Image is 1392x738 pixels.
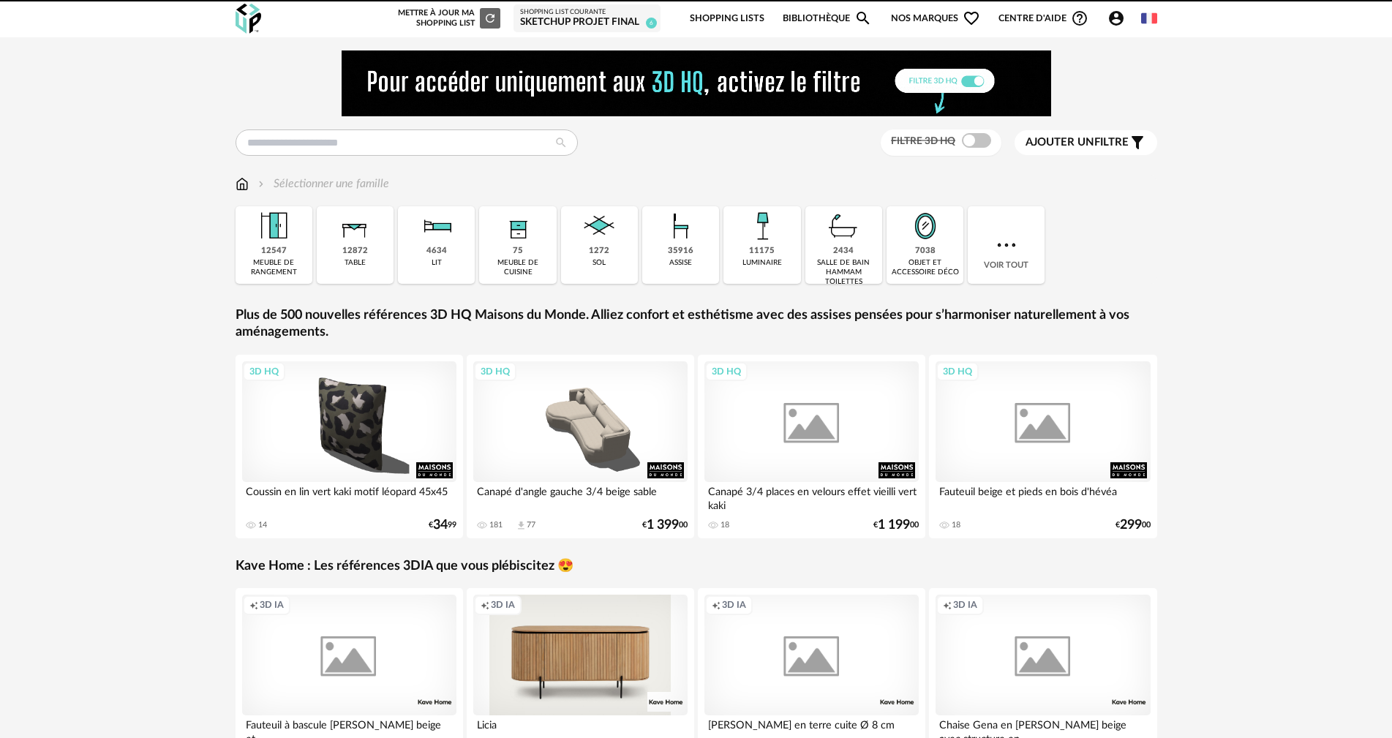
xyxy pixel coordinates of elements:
[261,246,287,257] div: 12547
[742,206,782,246] img: Luminaire.png
[426,246,447,257] div: 4634
[473,482,688,511] div: Canapé d'angle gauche 3/4 beige sable
[705,362,748,381] div: 3D HQ
[915,246,936,257] div: 7038
[936,362,979,381] div: 3D HQ
[489,520,503,530] div: 181
[520,16,654,29] div: sketchup projet final
[579,206,619,246] img: Sol.png
[690,1,764,36] a: Shopping Lists
[481,599,489,611] span: Creation icon
[998,10,1088,27] span: Centre d'aideHelp Circle Outline icon
[258,520,267,530] div: 14
[527,520,535,530] div: 77
[236,355,464,538] a: 3D HQ Coussin en lin vert kaki motif léopard 45x45 14 €3499
[1026,137,1094,148] span: Ajouter un
[342,50,1051,116] img: NEW%20NEW%20HQ%20NEW_V1.gif
[433,520,448,530] span: 34
[1107,10,1125,27] span: Account Circle icon
[467,355,695,538] a: 3D HQ Canapé d'angle gauche 3/4 beige sable 181 Download icon 77 €1 39900
[668,246,693,257] div: 35916
[345,258,366,268] div: table
[712,599,721,611] span: Creation icon
[952,520,960,530] div: 18
[936,482,1151,511] div: Fauteuil beige et pieds en bois d'hévéa
[520,8,654,17] div: Shopping List courante
[484,14,497,22] span: Refresh icon
[824,206,863,246] img: Salle%20de%20bain.png
[698,355,926,538] a: 3D HQ Canapé 3/4 places en velours effet vieilli vert kaki 18 €1 19900
[906,206,945,246] img: Miroir.png
[236,4,261,34] img: OXP
[242,482,457,511] div: Coussin en lin vert kaki motif léopard 45x45
[742,258,782,268] div: luminaire
[236,176,249,192] img: svg+xml;base64,PHN2ZyB3aWR0aD0iMTYiIGhlaWdodD0iMTciIHZpZXdCb3g9IjAgMCAxNiAxNyIgZmlsbD0ibm9uZSIgeG...
[642,520,688,530] div: € 00
[661,206,701,246] img: Assise.png
[254,206,293,246] img: Meuble%20de%20rangement.png
[260,599,284,611] span: 3D IA
[474,362,516,381] div: 3D HQ
[417,206,456,246] img: Literie.png
[255,176,389,192] div: Sélectionner une famille
[589,246,609,257] div: 1272
[1071,10,1088,27] span: Help Circle Outline icon
[516,520,527,531] span: Download icon
[878,520,910,530] span: 1 199
[236,307,1157,342] a: Plus de 500 nouvelles références 3D HQ Maisons du Monde. Alliez confort et esthétisme avec des as...
[1015,130,1157,155] button: Ajouter unfiltre Filter icon
[255,176,267,192] img: svg+xml;base64,PHN2ZyB3aWR0aD0iMTYiIGhlaWdodD0iMTYiIHZpZXdCb3g9IjAgMCAxNiAxNiIgZmlsbD0ibm9uZSIgeG...
[722,599,746,611] span: 3D IA
[854,10,872,27] span: Magnify icon
[513,246,523,257] div: 75
[1129,134,1146,151] span: Filter icon
[342,246,368,257] div: 12872
[432,258,442,268] div: lit
[993,232,1020,258] img: more.7b13dc1.svg
[783,1,872,36] a: BibliothèqueMagnify icon
[243,362,285,381] div: 3D HQ
[429,520,456,530] div: € 99
[721,520,729,530] div: 18
[749,246,775,257] div: 11175
[968,206,1045,284] div: Voir tout
[929,355,1157,538] a: 3D HQ Fauteuil beige et pieds en bois d'hévéa 18 €29900
[592,258,606,268] div: sol
[891,1,980,36] span: Nos marques
[249,599,258,611] span: Creation icon
[669,258,692,268] div: assise
[240,258,308,277] div: meuble de rangement
[520,8,654,29] a: Shopping List courante sketchup projet final 6
[335,206,375,246] img: Table.png
[810,258,878,287] div: salle de bain hammam toilettes
[704,482,919,511] div: Canapé 3/4 places en velours effet vieilli vert kaki
[953,599,977,611] span: 3D IA
[1141,10,1157,26] img: fr
[491,599,515,611] span: 3D IA
[236,558,573,575] a: Kave Home : Les références 3DIA que vous plébiscitez 😍
[833,246,854,257] div: 2434
[963,10,980,27] span: Heart Outline icon
[1120,520,1142,530] span: 299
[484,258,552,277] div: meuble de cuisine
[891,258,959,277] div: objet et accessoire déco
[647,520,679,530] span: 1 399
[873,520,919,530] div: € 00
[498,206,538,246] img: Rangement.png
[891,136,955,146] span: Filtre 3D HQ
[1116,520,1151,530] div: € 00
[1026,135,1129,150] span: filtre
[646,18,657,29] span: 6
[395,8,500,29] div: Mettre à jour ma Shopping List
[1107,10,1132,27] span: Account Circle icon
[943,599,952,611] span: Creation icon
